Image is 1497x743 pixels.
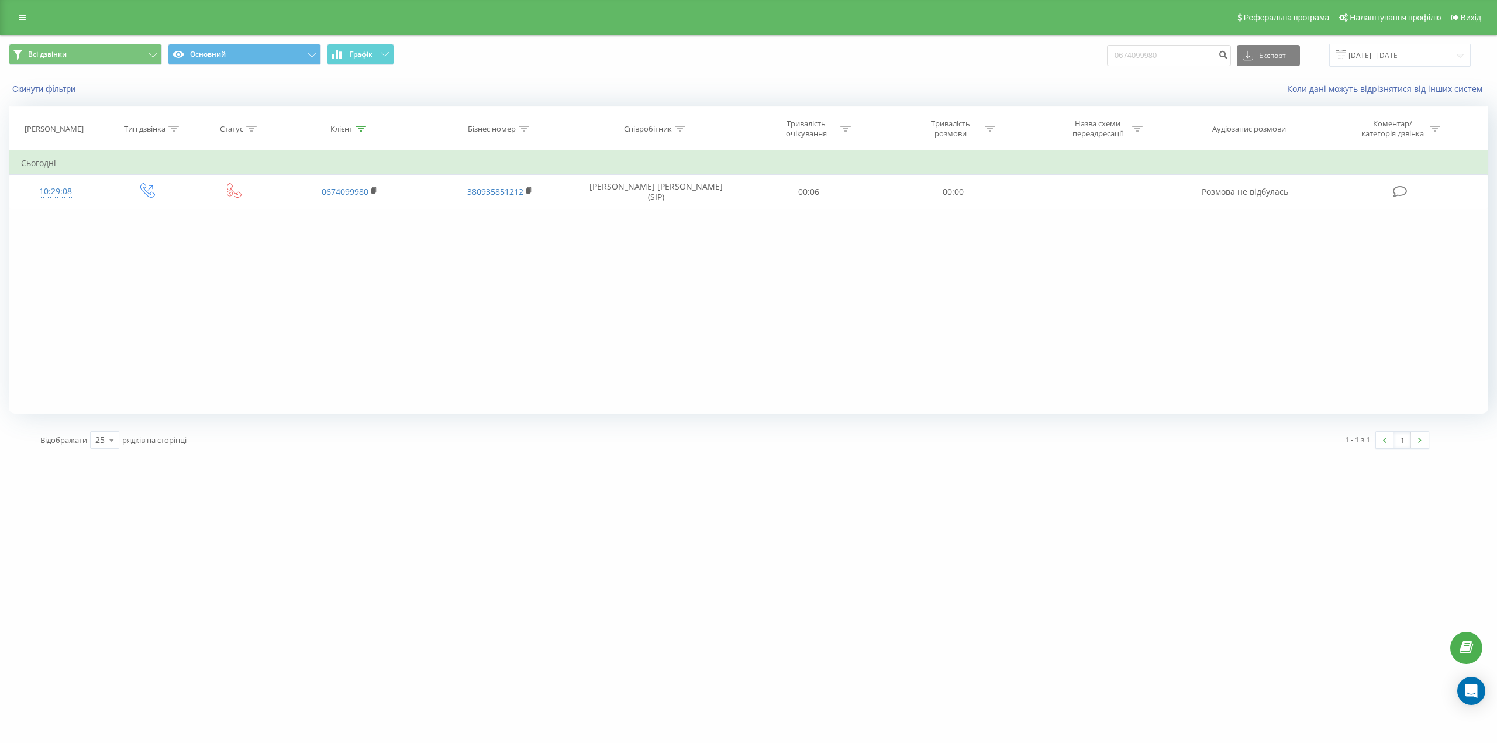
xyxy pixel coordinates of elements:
td: 00:06 [737,175,881,209]
span: Реферальна програма [1244,13,1330,22]
span: Графік [350,50,372,59]
button: Всі дзвінки [9,44,162,65]
button: Основний [168,44,321,65]
div: Коментар/категорія дзвінка [1358,119,1427,139]
a: 0674099980 [322,186,368,197]
td: [PERSON_NAME] [PERSON_NAME] (SIP) [575,175,737,209]
div: Open Intercom Messenger [1457,677,1485,705]
span: рядків на сторінці [122,435,187,445]
div: Аудіозапис розмови [1212,124,1286,134]
a: 380935851212 [467,186,523,197]
td: 00:00 [881,175,1026,209]
button: Скинути фільтри [9,84,81,94]
div: 25 [95,434,105,446]
div: Тривалість очікування [775,119,837,139]
div: 10:29:08 [21,180,90,203]
div: 1 - 1 з 1 [1345,434,1370,445]
div: Співробітник [624,124,672,134]
input: Пошук за номером [1107,45,1231,66]
div: Тривалість розмови [919,119,982,139]
div: Бізнес номер [468,124,516,134]
div: Клієнт [330,124,353,134]
span: Налаштування профілю [1350,13,1441,22]
a: Коли дані можуть відрізнятися вiд інших систем [1287,83,1488,94]
span: Вихід [1461,13,1481,22]
span: Відображати [40,435,87,445]
span: Розмова не відбулась [1202,186,1288,197]
div: Тип дзвінка [124,124,165,134]
span: Всі дзвінки [28,50,67,59]
div: Статус [220,124,243,134]
td: Сьогодні [9,152,1488,175]
div: Назва схеми переадресації [1067,119,1129,139]
button: Експорт [1237,45,1300,66]
a: 1 [1393,432,1411,448]
button: Графік [327,44,394,65]
div: [PERSON_NAME] [25,124,84,134]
